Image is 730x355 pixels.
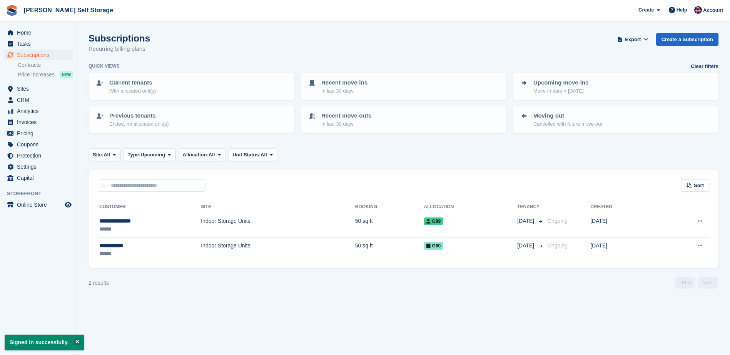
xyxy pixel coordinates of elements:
[109,111,169,120] p: Previous tenants
[517,217,536,225] span: [DATE]
[4,27,73,38] a: menu
[4,117,73,128] a: menu
[109,120,169,128] p: Ended, no allocated unit(s)
[677,6,687,14] span: Help
[513,107,718,132] a: Moving out Cancelled with future move-out
[355,213,424,238] td: 50 sq ft
[17,128,63,139] span: Pricing
[691,63,718,70] a: Clear filters
[60,71,73,78] div: NEW
[321,111,371,120] p: Recent move-outs
[21,4,116,17] a: [PERSON_NAME] Self Storage
[4,95,73,105] a: menu
[547,218,568,224] span: Ongoing
[533,111,602,120] p: Moving out
[17,38,63,49] span: Tasks
[89,63,120,70] h6: Quick views
[17,173,63,183] span: Capital
[201,213,355,238] td: Indoor Storage Units
[140,151,165,159] span: Upcoming
[232,151,261,159] span: Unit Status:
[424,242,443,250] span: G60
[675,277,695,289] a: Previous
[17,199,63,210] span: Online Store
[674,277,720,289] nav: Page
[547,242,568,249] span: Ongoing
[321,120,371,128] p: In last 30 days
[513,74,718,99] a: Upcoming move-ins Move-in date > [DATE]
[17,50,63,60] span: Subscriptions
[533,78,588,87] p: Upcoming move-ins
[128,151,141,159] span: Type:
[17,150,63,161] span: Protection
[4,106,73,116] a: menu
[4,150,73,161] a: menu
[321,87,368,95] p: In last 30 days
[656,33,718,46] a: Create a Subscription
[5,335,84,350] p: Signed in successfully.
[517,201,544,213] th: Tenancy
[17,95,63,105] span: CRM
[703,7,723,14] span: Account
[590,201,659,213] th: Created
[4,128,73,139] a: menu
[89,45,150,53] p: Recurring billing plans
[301,74,506,99] a: Recent move-ins In last 30 days
[321,78,368,87] p: Recent move-ins
[17,117,63,128] span: Invoices
[183,151,209,159] span: Allocation:
[694,182,704,189] span: Sort
[17,106,63,116] span: Analytics
[301,107,506,132] a: Recent move-outs In last 30 days
[6,5,18,16] img: stora-icon-8386f47178a22dfd0bd8f6a31ec36ba5ce8667c1dd55bd0f319d3a0aa187defe.svg
[18,70,73,79] a: Price increases NEW
[89,279,109,287] div: 2 results
[4,199,73,210] a: menu
[201,237,355,262] td: Indoor Storage Units
[17,161,63,172] span: Settings
[638,6,654,14] span: Create
[261,151,267,159] span: All
[93,151,104,159] span: Site:
[228,148,277,161] button: Unit Status: All
[4,139,73,150] a: menu
[89,33,150,43] h1: Subscriptions
[209,151,215,159] span: All
[98,201,201,213] th: Customer
[17,139,63,150] span: Coupons
[424,201,518,213] th: Allocation
[625,36,641,43] span: Export
[424,217,443,225] span: G89
[616,33,650,46] button: Export
[4,50,73,60] a: menu
[4,83,73,94] a: menu
[355,237,424,262] td: 50 sq ft
[694,6,702,14] img: Nikki Ambrosini
[4,173,73,183] a: menu
[18,71,55,78] span: Price increases
[517,242,536,250] span: [DATE]
[201,201,355,213] th: Site
[89,74,294,99] a: Current tenants With allocated unit(s)
[4,161,73,172] a: menu
[179,148,226,161] button: Allocation: All
[533,120,602,128] p: Cancelled with future move-out
[4,38,73,49] a: menu
[533,87,588,95] p: Move-in date > [DATE]
[698,277,718,289] a: Next
[124,148,175,161] button: Type: Upcoming
[590,213,659,238] td: [DATE]
[17,83,63,94] span: Sites
[355,201,424,213] th: Booking
[109,78,156,87] p: Current tenants
[109,87,156,95] p: With allocated unit(s)
[590,237,659,262] td: [DATE]
[18,61,73,69] a: Contracts
[7,190,77,197] span: Storefront
[63,200,73,209] a: Preview store
[89,107,294,132] a: Previous tenants Ended, no allocated unit(s)
[89,148,120,161] button: Site: All
[104,151,110,159] span: All
[17,27,63,38] span: Home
